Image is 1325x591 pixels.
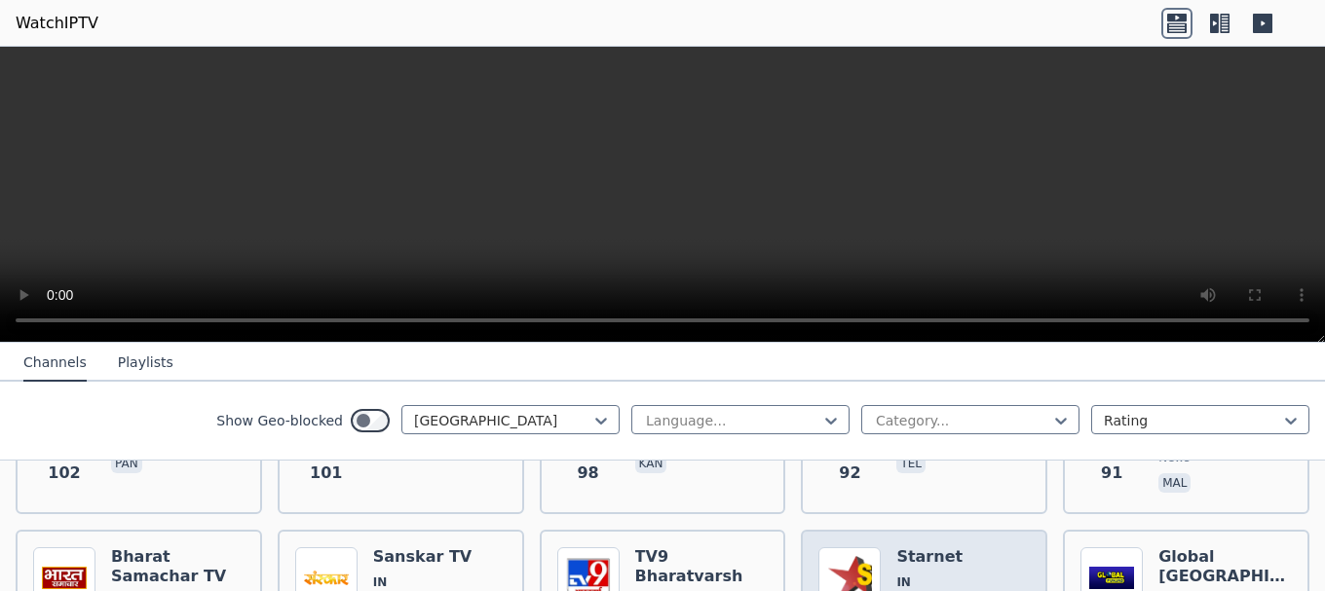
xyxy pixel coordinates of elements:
[896,547,982,567] h6: Starnet
[896,574,911,590] span: IN
[1158,473,1191,493] p: mal
[373,574,388,590] span: IN
[635,547,769,586] h6: TV9 Bharatvarsh
[111,547,245,586] h6: Bharat Samachar TV
[1101,462,1122,485] span: 91
[373,547,507,567] h6: Sanskar TV
[635,454,667,473] p: kan
[23,345,87,382] button: Channels
[48,462,80,485] span: 102
[111,454,142,473] p: pan
[118,345,173,382] button: Playlists
[16,12,98,35] a: WatchIPTV
[896,454,926,473] p: tel
[310,462,342,485] span: 101
[1158,547,1292,586] h6: Global [GEOGRAPHIC_DATA]
[839,462,860,485] span: 92
[577,462,598,485] span: 98
[216,411,343,430] label: Show Geo-blocked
